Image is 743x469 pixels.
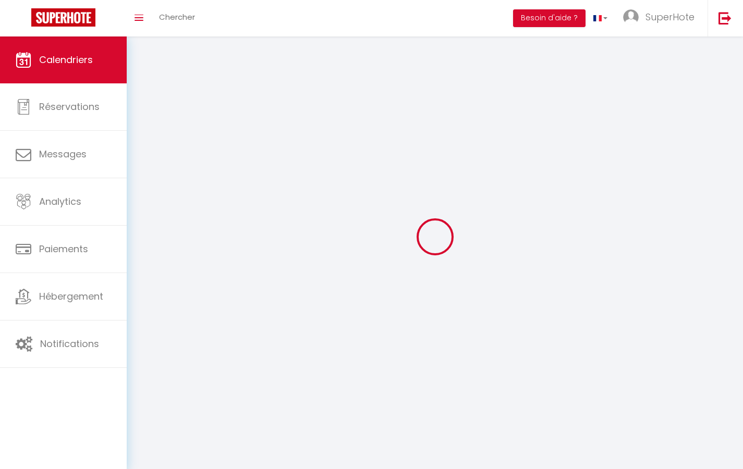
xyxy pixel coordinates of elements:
[159,11,195,22] span: Chercher
[39,53,93,66] span: Calendriers
[39,195,81,208] span: Analytics
[39,242,88,255] span: Paiements
[39,100,100,113] span: Réservations
[623,9,639,25] img: ...
[31,8,95,27] img: Super Booking
[40,337,99,350] span: Notifications
[513,9,586,27] button: Besoin d'aide ?
[645,10,695,23] span: SuperHote
[718,11,732,24] img: logout
[39,147,87,161] span: Messages
[39,290,103,303] span: Hébergement
[8,4,40,35] button: Ouvrir le widget de chat LiveChat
